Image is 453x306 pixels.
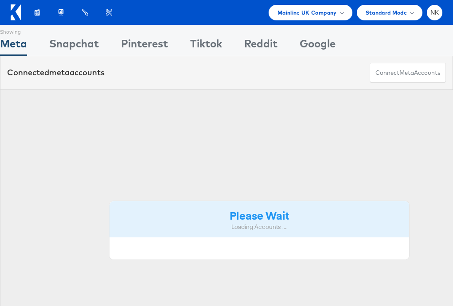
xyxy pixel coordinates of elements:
[7,67,105,78] div: Connected accounts
[49,67,70,77] span: meta
[230,208,289,222] strong: Please Wait
[300,36,336,56] div: Google
[244,36,277,56] div: Reddit
[430,10,439,15] span: NK
[190,36,222,56] div: Tiktok
[277,8,337,17] span: Mainline UK Company
[116,223,402,231] div: Loading Accounts ....
[370,63,446,83] button: ConnectmetaAccounts
[49,36,99,56] div: Snapchat
[121,36,168,56] div: Pinterest
[366,8,407,17] span: Standard Mode
[399,69,414,77] span: meta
